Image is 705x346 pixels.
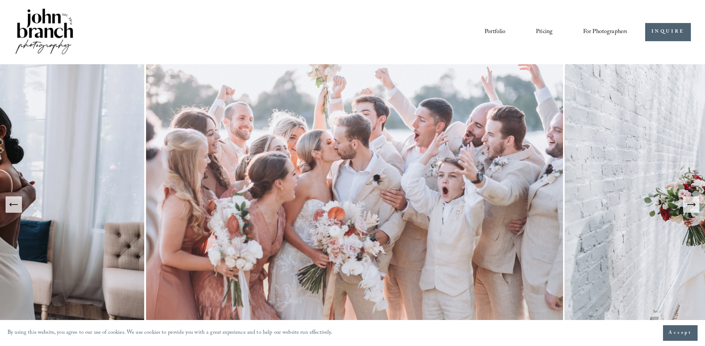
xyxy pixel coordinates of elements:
[583,26,628,38] a: folder dropdown
[663,325,698,341] button: Accept
[14,7,74,57] img: John Branch IV Photography
[583,26,628,38] span: For Photographers
[485,26,505,38] a: Portfolio
[7,328,333,339] p: By using this website, you agree to our use of cookies. We use cookies to provide you with a grea...
[536,26,553,38] a: Pricing
[144,64,565,345] img: A wedding party celebrating outdoors, featuring a bride and groom kissing amidst cheering bridesm...
[683,196,699,213] button: Next Slide
[6,196,22,213] button: Previous Slide
[645,23,691,41] a: INQUIRE
[669,329,692,337] span: Accept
